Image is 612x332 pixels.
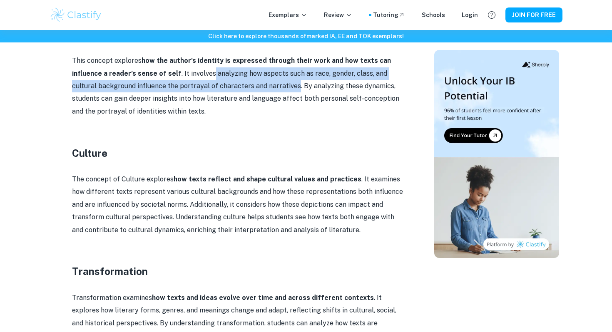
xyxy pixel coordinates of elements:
strong: how texts reflect and shape cultural values and practices [174,175,361,183]
img: Thumbnail [434,50,559,258]
p: Exemplars [269,10,307,20]
p: The concept of Culture explores . It examines how different texts represent various cultural back... [72,173,405,236]
h6: Click here to explore thousands of marked IA, EE and TOK exemplars ! [2,32,610,41]
h3: Culture [72,146,405,161]
strong: how the author's identity is expressed through their work and how texts can influence a reader’s ... [72,57,391,77]
a: Login [462,10,478,20]
img: Clastify logo [50,7,102,23]
strong: how texts and ideas evolve over time and across different contexts [152,294,374,302]
a: Schools [422,10,445,20]
button: Help and Feedback [485,8,499,22]
a: Tutoring [373,10,405,20]
p: Review [324,10,352,20]
button: JOIN FOR FREE [505,7,562,22]
p: This concept explores . It involves analyzing how aspects such as race, gender, class, and cultur... [72,55,405,118]
h3: Transformation [72,264,405,279]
